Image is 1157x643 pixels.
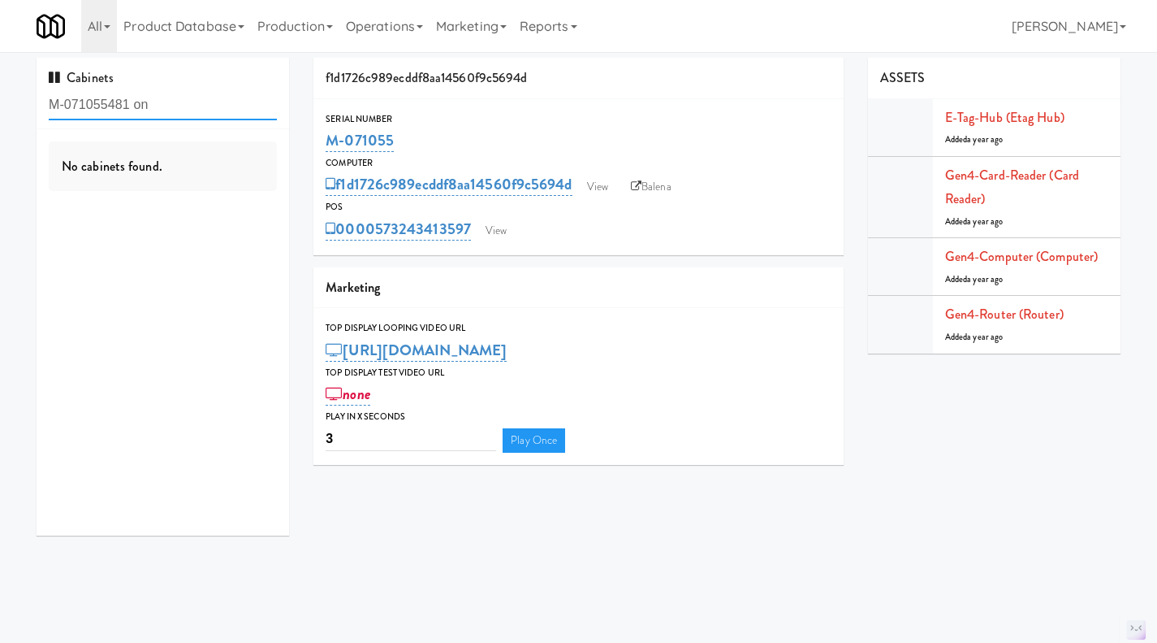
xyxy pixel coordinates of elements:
[62,157,162,176] span: No cabinets found.
[477,219,515,243] a: View
[967,331,1003,343] span: a year ago
[945,133,1004,146] span: Added
[945,215,1004,228] span: Added
[326,111,831,128] div: Serial Number
[326,409,831,425] div: Play in X seconds
[37,12,65,41] img: Micromart
[967,215,1003,228] span: a year ago
[326,155,831,172] div: Computer
[326,339,507,362] a: [URL][DOMAIN_NAME]
[503,428,565,453] a: Play Once
[945,331,1004,343] span: Added
[326,383,370,406] a: none
[945,166,1079,209] a: Gen4-card-reader (Card Reader)
[313,58,844,99] div: f1d1726c989ecddf8aa14560f9c5694d
[326,278,380,297] span: Marketing
[967,133,1003,146] span: a year ago
[945,108,1064,127] a: E-tag-hub (Etag Hub)
[49,68,114,87] span: Cabinets
[326,199,831,215] div: POS
[880,68,926,87] span: ASSETS
[945,273,1004,285] span: Added
[326,173,572,196] a: f1d1726c989ecddf8aa14560f9c5694d
[326,320,831,337] div: Top Display Looping Video Url
[326,365,831,381] div: Top Display Test Video Url
[326,129,394,152] a: M-071055
[49,90,277,120] input: Search cabinets
[623,175,680,199] a: Balena
[579,175,616,199] a: View
[945,305,1064,324] a: Gen4-router (Router)
[326,218,471,241] a: 0000573243413597
[967,273,1003,285] span: a year ago
[945,247,1098,266] a: Gen4-computer (Computer)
